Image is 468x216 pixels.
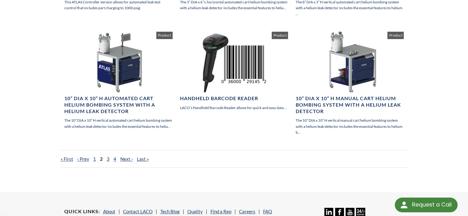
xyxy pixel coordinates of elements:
[156,32,173,39] span: Product
[180,105,288,111] p: LACO's Handheld Barcode Reader allows for quick and easy data ...
[137,156,149,162] a: Last »
[263,209,272,214] a: FAQ
[64,32,173,129] a: 10” DIA x 10” H Automated Cart Helium Bombing System with a Helium Leak Detector The 10” DIA x 10...
[412,198,451,212] div: Request a Call
[272,32,288,39] span: Product
[77,156,89,162] a: ‹ Prev
[160,209,180,214] a: Tech Blog
[64,117,173,129] p: The 10” DIA x 10” H vertical automated cart helium bombing system with a helium leak detector inc...
[114,156,116,162] a: 4
[295,32,404,135] a: 10” DIA x 10” H Manual Cart Helium Bombing System with a Helium Leak Detector The 10” DIA x 10” H...
[295,95,404,114] h4: 10” DIA x 10” H Manual Cart Helium Bombing System with a Helium Leak Detector
[120,156,133,162] a: Next ›
[395,198,458,212] div: Request a Call
[100,156,103,162] span: 2
[64,208,100,215] h4: Quick Links
[295,117,404,135] p: The 10” DIA x 10” H vertical manual cart helium bombing system with a helium leak detector includ...
[103,209,115,214] a: About
[61,156,73,162] a: « First
[64,95,173,114] h4: 10” DIA x 10” H Automated Cart Helium Bombing System with a Helium Leak Detector
[61,150,408,168] nav: pager
[93,156,96,162] a: 1
[123,209,153,214] a: Contact LACO
[180,95,288,102] h4: Handheld Barcode Reader
[187,209,203,214] a: Quality
[180,32,288,111] a: Handheld Barcode Reader LACO's Handheld Barcode Reader allows for quick and easy data ... Product
[239,209,255,214] a: Careers
[107,156,110,162] a: 3
[210,209,231,214] a: Find a Rep
[387,32,404,39] span: Product
[399,200,409,210] img: round button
